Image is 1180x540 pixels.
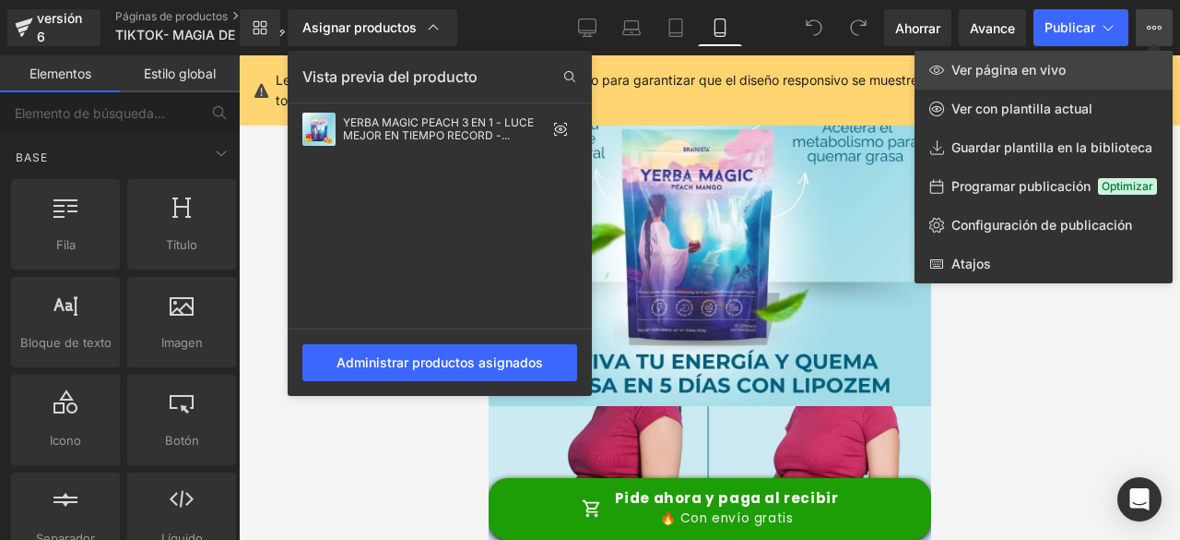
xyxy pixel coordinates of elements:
[29,66,91,81] font: Elementos
[115,9,228,23] font: Páginas de productos
[166,237,197,252] font: Título
[302,19,417,35] font: Asignar productos
[970,20,1015,36] font: Avance
[951,217,1132,233] font: Configuración de publicación
[161,335,203,350] font: Imagen
[50,433,81,448] font: Icono
[959,9,1026,46] a: Avance
[1044,19,1095,35] font: Publicar
[37,10,82,44] font: versión 6
[654,9,698,46] a: Tableta
[895,20,940,36] font: Ahorrar
[171,454,305,472] font: 🔥 Con envío gratis
[698,9,742,46] a: Móvil
[165,433,199,448] font: Botón
[840,9,877,46] button: Rehacer
[144,66,216,81] font: Estilo global
[951,101,1092,116] font: Ver con plantilla actual
[115,9,300,24] a: Páginas de productos
[343,115,534,155] font: YERBA MAGIC PEACH 3 EN 1 - LUCE MEJOR EN TIEMPO RECORD - INSTANTÁNEO EN POLVO (TIKTOK)
[565,9,609,46] a: De oficina
[276,72,1029,108] font: Le recomendamos que diseñe primero en el escritorio para garantizar que el diseño responsivo se m...
[951,256,991,271] font: Atajos
[16,150,48,164] font: Base
[56,237,76,252] font: Fila
[1117,477,1162,522] div: Abrir Intercom Messenger
[302,67,478,86] font: Vista previa del producto
[951,178,1091,194] font: Programar publicación
[115,27,301,42] font: TIKTOK- MAGIA DE LA YERBA
[20,335,112,350] font: Bloque de texto
[126,433,350,452] font: Pide ahora y paga al recibir
[240,9,280,46] a: Nueva Biblioteca
[951,139,1152,155] font: Guardar plantilla en la biblioteca
[7,9,100,46] a: versión 6
[609,9,654,46] a: Computadora portátil
[1033,9,1128,46] button: Publicar
[1102,179,1153,193] font: Optimizar
[796,9,832,46] button: Deshacer
[336,354,543,370] font: Administrar productos asignados
[1136,9,1173,46] button: Ver página en vivoVer con plantilla actualGuardar plantilla en la bibliotecaProgramar publicación...
[951,62,1066,78] font: Ver página en vivo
